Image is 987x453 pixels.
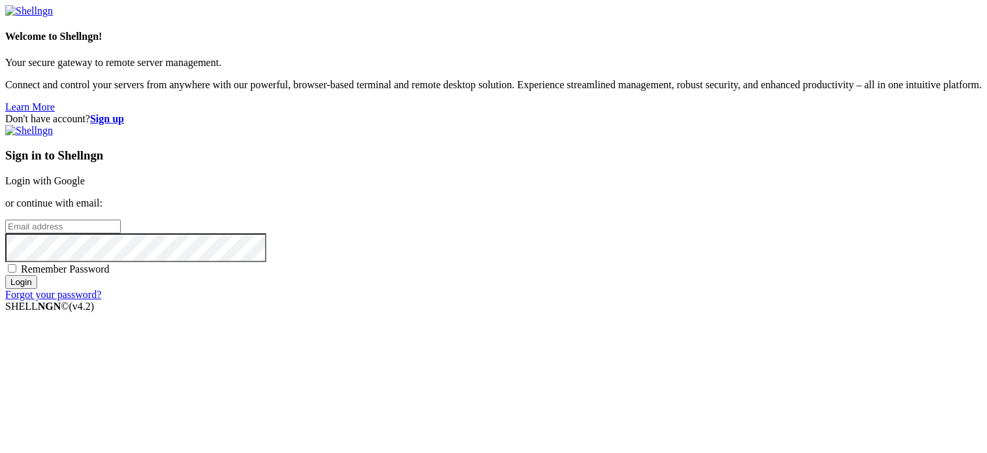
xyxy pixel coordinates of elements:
[5,175,85,186] a: Login with Google
[69,301,95,312] span: 4.2.0
[5,148,982,163] h3: Sign in to Shellngn
[5,5,53,17] img: Shellngn
[5,220,121,233] input: Email address
[5,301,94,312] span: SHELL ©
[5,275,37,289] input: Login
[5,197,982,209] p: or continue with email:
[5,125,53,137] img: Shellngn
[8,264,16,273] input: Remember Password
[5,101,55,112] a: Learn More
[90,113,124,124] a: Sign up
[5,31,982,42] h4: Welcome to Shellngn!
[5,79,982,91] p: Connect and control your servers from anywhere with our powerful, browser-based terminal and remo...
[5,113,982,125] div: Don't have account?
[38,301,61,312] b: NGN
[21,263,110,275] span: Remember Password
[5,57,982,69] p: Your secure gateway to remote server management.
[5,289,101,300] a: Forgot your password?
